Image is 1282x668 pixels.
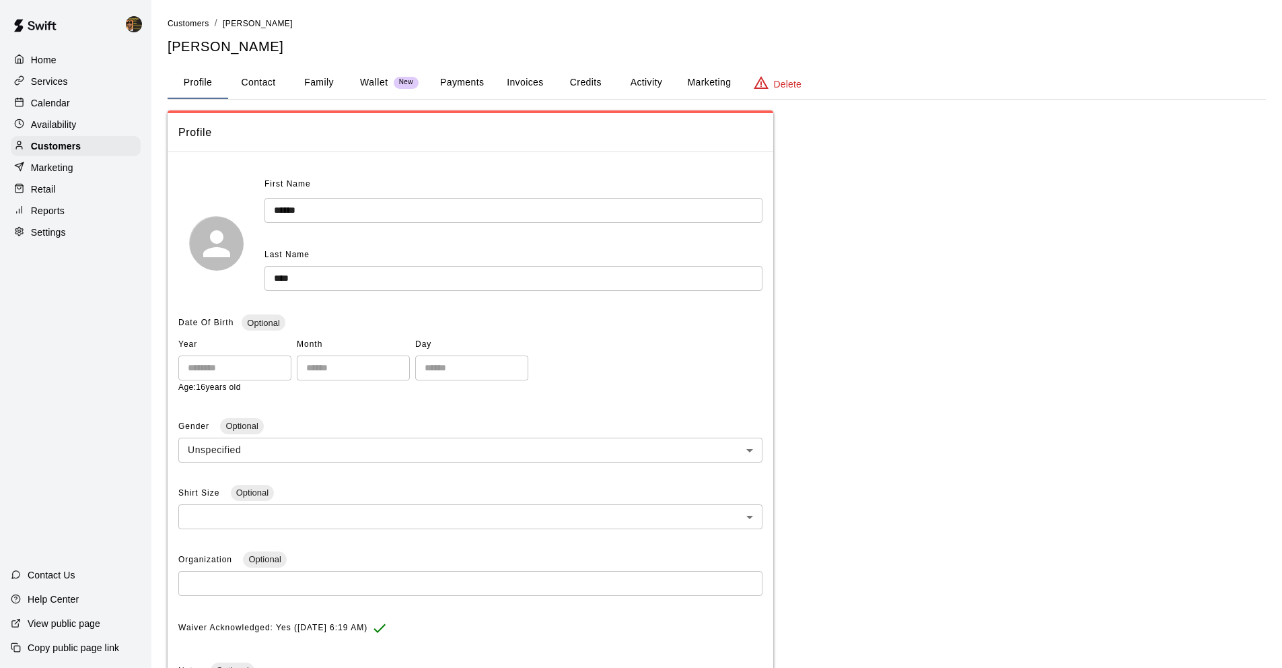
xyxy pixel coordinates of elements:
[178,124,762,141] span: Profile
[289,67,349,99] button: Family
[31,53,57,67] p: Home
[220,421,263,431] span: Optional
[178,617,367,639] span: Waiver Acknowledged: Yes ([DATE] 6:19 AM)
[231,488,274,498] span: Optional
[495,67,555,99] button: Invoices
[31,204,65,218] p: Reports
[31,161,73,174] p: Marketing
[243,554,286,564] span: Optional
[223,19,293,28] span: [PERSON_NAME]
[11,201,141,221] a: Reports
[360,75,388,90] p: Wallet
[242,318,285,328] span: Optional
[415,334,528,356] span: Day
[178,318,234,327] span: Date Of Birth
[11,158,141,178] a: Marketing
[31,75,68,88] p: Services
[168,67,1266,99] div: basic tabs example
[11,179,141,199] a: Retail
[11,114,141,135] a: Availability
[555,67,616,99] button: Credits
[264,174,311,195] span: First Name
[28,641,119,655] p: Copy public page link
[31,226,66,239] p: Settings
[178,438,762,463] div: Unspecified
[168,38,1266,56] h5: [PERSON_NAME]
[178,334,291,356] span: Year
[11,93,141,113] a: Calendar
[11,50,141,70] a: Home
[28,568,75,582] p: Contact Us
[31,182,56,196] p: Retail
[126,16,142,32] img: Francisco Gracesqui
[28,617,100,630] p: View public page
[123,11,151,38] div: Francisco Gracesqui
[28,593,79,606] p: Help Center
[228,67,289,99] button: Contact
[215,16,217,30] li: /
[168,16,1266,31] nav: breadcrumb
[31,118,77,131] p: Availability
[11,71,141,92] a: Services
[429,67,495,99] button: Payments
[297,334,410,356] span: Month
[264,250,310,259] span: Last Name
[31,139,81,153] p: Customers
[676,67,742,99] button: Marketing
[178,382,241,392] span: Age: 16 years old
[774,77,802,91] p: Delete
[616,67,676,99] button: Activity
[394,78,419,87] span: New
[11,222,141,242] a: Settings
[11,136,141,156] a: Customers
[178,555,235,564] span: Organization
[168,18,209,28] a: Customers
[168,19,209,28] span: Customers
[31,96,70,110] p: Calendar
[178,422,212,431] span: Gender
[168,67,228,99] button: Profile
[178,488,223,498] span: Shirt Size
